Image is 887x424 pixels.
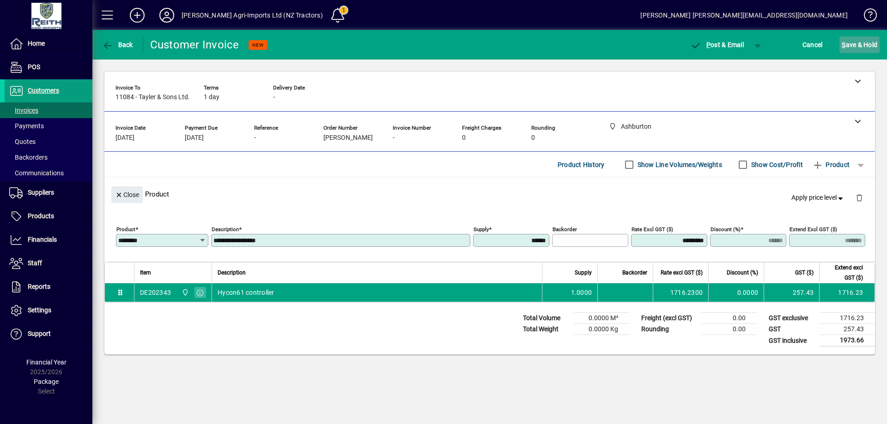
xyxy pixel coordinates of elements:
[622,268,647,278] span: Backorder
[690,41,744,48] span: ost & Email
[116,226,135,233] mat-label: Product
[788,190,849,206] button: Apply price level
[5,165,92,181] a: Communications
[122,7,152,24] button: Add
[636,160,722,169] label: Show Line Volumes/Weights
[640,8,848,23] div: [PERSON_NAME] [PERSON_NAME][EMAIL_ADDRESS][DOMAIN_NAME]
[795,268,814,278] span: GST ($)
[553,226,577,233] mat-label: Backorder
[9,169,64,177] span: Communications
[5,118,92,134] a: Payments
[393,134,395,142] span: -
[554,156,608,173] button: Product History
[254,134,256,142] span: -
[839,36,880,53] button: Save & Hold
[26,358,67,366] span: Financial Year
[791,193,845,203] span: Apply price level
[115,94,190,101] span: 11084 - Tayler & Sons Ltd.
[28,40,45,47] span: Home
[28,259,42,267] span: Staff
[5,322,92,346] a: Support
[34,378,59,385] span: Package
[764,324,820,335] td: GST
[212,226,239,233] mat-label: Description
[5,102,92,118] a: Invoices
[140,288,171,297] div: DE202343
[109,190,145,198] app-page-header-button: Close
[28,212,54,220] span: Products
[204,94,219,101] span: 1 day
[150,37,239,52] div: Customer Invoice
[842,37,877,52] span: ave & Hold
[632,226,673,233] mat-label: Rate excl GST ($)
[115,187,139,203] span: Close
[575,268,592,278] span: Supply
[848,186,870,209] button: Delete
[462,134,466,142] span: 0
[808,156,854,173] button: Product
[790,226,837,233] mat-label: Extend excl GST ($)
[9,138,36,145] span: Quotes
[764,335,820,346] td: GST inclusive
[558,157,605,172] span: Product History
[518,313,574,324] td: Total Volume
[5,299,92,322] a: Settings
[28,189,54,196] span: Suppliers
[92,36,143,53] app-page-header-button: Back
[857,2,875,32] a: Knowledge Base
[9,122,44,130] span: Payments
[706,41,711,48] span: P
[637,313,701,324] td: Freight (excl GST)
[111,186,143,203] button: Close
[749,160,803,169] label: Show Cost/Profit
[727,268,758,278] span: Discount (%)
[182,8,323,23] div: [PERSON_NAME] Agri-Imports Ltd (NZ Tractors)
[5,32,92,55] a: Home
[661,268,703,278] span: Rate excl GST ($)
[819,283,875,302] td: 1716.23
[5,275,92,299] a: Reports
[9,107,38,114] span: Invoices
[842,41,845,48] span: S
[28,87,59,94] span: Customers
[5,181,92,204] a: Suppliers
[5,252,92,275] a: Staff
[28,330,51,337] span: Support
[686,36,748,53] button: Post & Email
[5,56,92,79] a: POS
[812,157,850,172] span: Product
[802,37,823,52] span: Cancel
[102,41,133,48] span: Back
[800,36,825,53] button: Cancel
[28,63,40,71] span: POS
[140,268,151,278] span: Item
[218,268,246,278] span: Description
[708,283,764,302] td: 0.0000
[9,154,48,161] span: Backorders
[711,226,741,233] mat-label: Discount (%)
[273,94,275,101] span: -
[179,287,190,298] span: Ashburton
[574,313,629,324] td: 0.0000 M³
[474,226,489,233] mat-label: Supply
[5,205,92,228] a: Products
[28,283,50,290] span: Reports
[5,134,92,149] a: Quotes
[820,324,875,335] td: 257.43
[5,149,92,165] a: Backorders
[185,134,204,142] span: [DATE]
[820,335,875,346] td: 1973.66
[5,228,92,251] a: Financials
[701,313,757,324] td: 0.00
[820,313,875,324] td: 1716.23
[115,134,134,142] span: [DATE]
[28,236,57,243] span: Financials
[100,36,135,53] button: Back
[701,324,757,335] td: 0.00
[104,177,875,211] div: Product
[252,42,264,48] span: NEW
[571,288,592,297] span: 1.0000
[518,324,574,335] td: Total Weight
[152,7,182,24] button: Profile
[848,193,870,202] app-page-header-button: Delete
